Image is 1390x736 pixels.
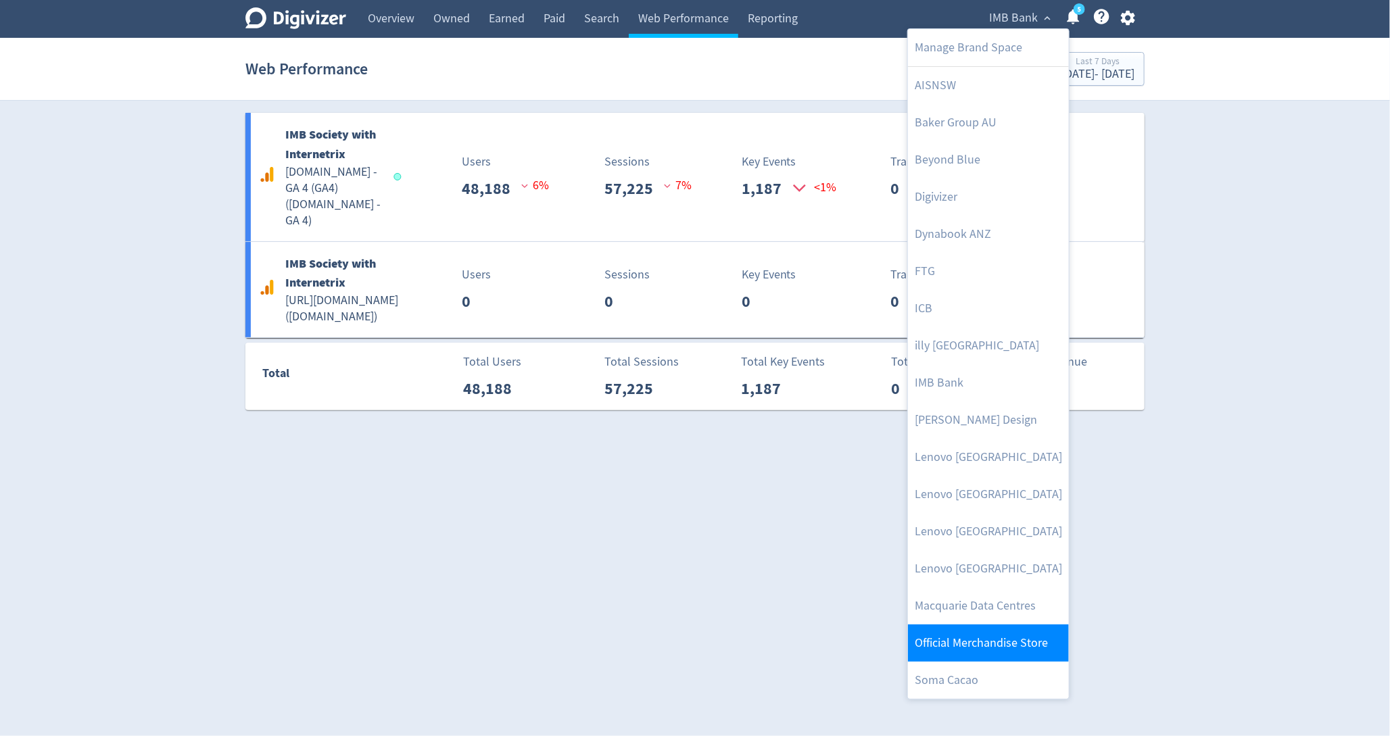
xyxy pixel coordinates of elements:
a: Macquarie Data Centres [908,587,1069,624]
a: Lenovo [GEOGRAPHIC_DATA] [908,439,1069,476]
a: Lenovo [GEOGRAPHIC_DATA] [908,550,1069,587]
a: FTG [908,253,1069,290]
a: Manage Brand Space [908,29,1069,66]
a: IMB Bank [908,364,1069,401]
a: Official Merchandise Store [908,624,1069,662]
a: Lenovo [GEOGRAPHIC_DATA] [908,513,1069,550]
a: Lenovo [GEOGRAPHIC_DATA] [908,476,1069,513]
a: Digivizer [908,178,1069,216]
a: Dynabook ANZ [908,216,1069,253]
a: illy [GEOGRAPHIC_DATA] [908,327,1069,364]
a: Soma Cacao [908,662,1069,699]
a: Beyond Blue [908,141,1069,178]
a: [PERSON_NAME] Design [908,401,1069,439]
a: AISNSW [908,67,1069,104]
a: Baker Group AU [908,104,1069,141]
a: ICB [908,290,1069,327]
